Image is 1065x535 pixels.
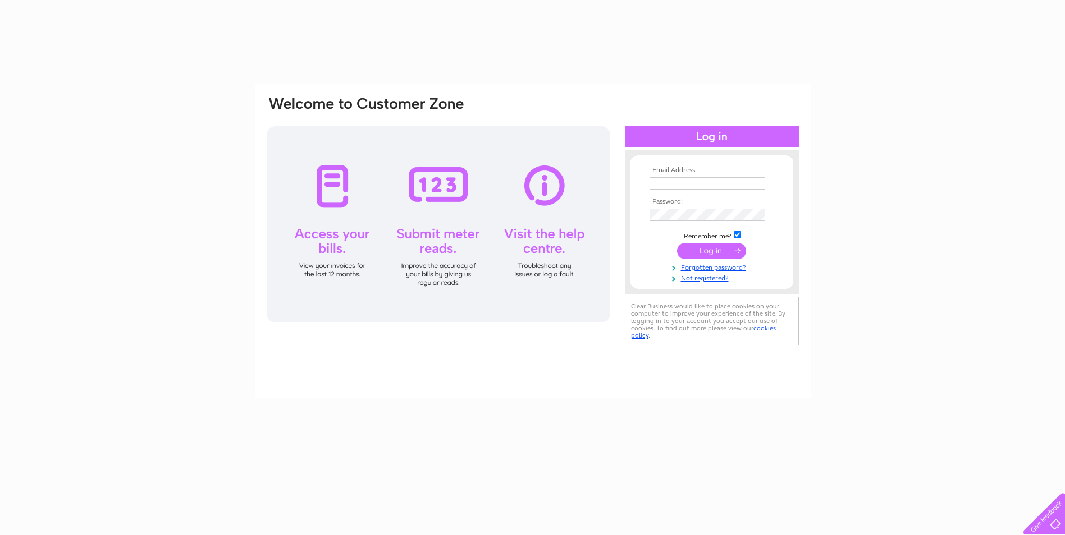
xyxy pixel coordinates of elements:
[631,324,776,339] a: cookies policy
[650,272,777,283] a: Not registered?
[650,261,777,272] a: Forgotten password?
[647,167,777,174] th: Email Address:
[677,243,746,259] input: Submit
[625,297,799,345] div: Clear Business would like to place cookies on your computer to improve your experience of the sit...
[647,229,777,241] td: Remember me?
[647,198,777,206] th: Password:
